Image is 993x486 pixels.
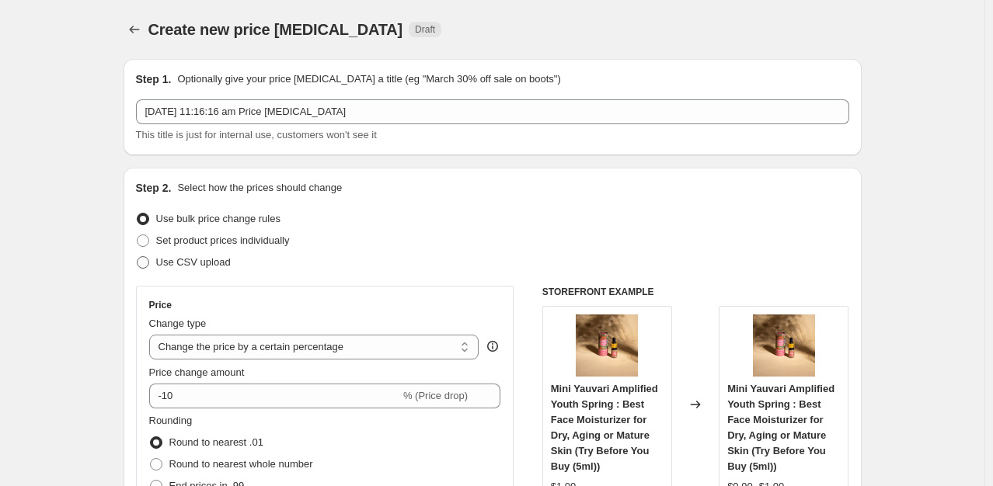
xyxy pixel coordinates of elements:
p: Optionally give your price [MEDICAL_DATA] a title (eg "March 30% off sale on boots") [177,71,560,87]
div: help [485,338,500,354]
span: Change type [149,318,207,329]
span: Round to nearest .01 [169,436,263,448]
h2: Step 1. [136,71,172,87]
p: Select how the prices should change [177,180,342,196]
input: 30% off holiday sale [136,99,849,124]
span: Round to nearest whole number [169,458,313,470]
span: This title is just for internal use, customers won't see it [136,129,377,141]
span: Create new price [MEDICAL_DATA] [148,21,403,38]
span: Rounding [149,415,193,426]
span: Price change amount [149,366,245,378]
input: -15 [149,384,400,408]
button: Price change jobs [124,19,145,40]
span: Set product prices individually [156,234,290,246]
span: Use bulk price change rules [156,213,280,224]
h6: STOREFRONT EXAMPLE [542,286,849,298]
img: mini-yauvari-amplified-youth-spring-best-face-moisturizer-for-dry-skin-aging-or-mature-skin-face-... [576,314,638,377]
span: % (Price drop) [403,390,468,401]
h2: Step 2. [136,180,172,196]
span: Draft [415,23,435,36]
img: mini-yauvari-amplified-youth-spring-best-face-moisturizer-for-dry-skin-aging-or-mature-skin-face-... [753,314,815,377]
span: Mini Yauvari Amplified Youth Spring : Best Face Moisturizer for Dry, Aging or Mature Skin (Try Be... [551,383,658,472]
h3: Price [149,299,172,311]
span: Mini Yauvari Amplified Youth Spring : Best Face Moisturizer for Dry, Aging or Mature Skin (Try Be... [727,383,834,472]
span: Use CSV upload [156,256,231,268]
